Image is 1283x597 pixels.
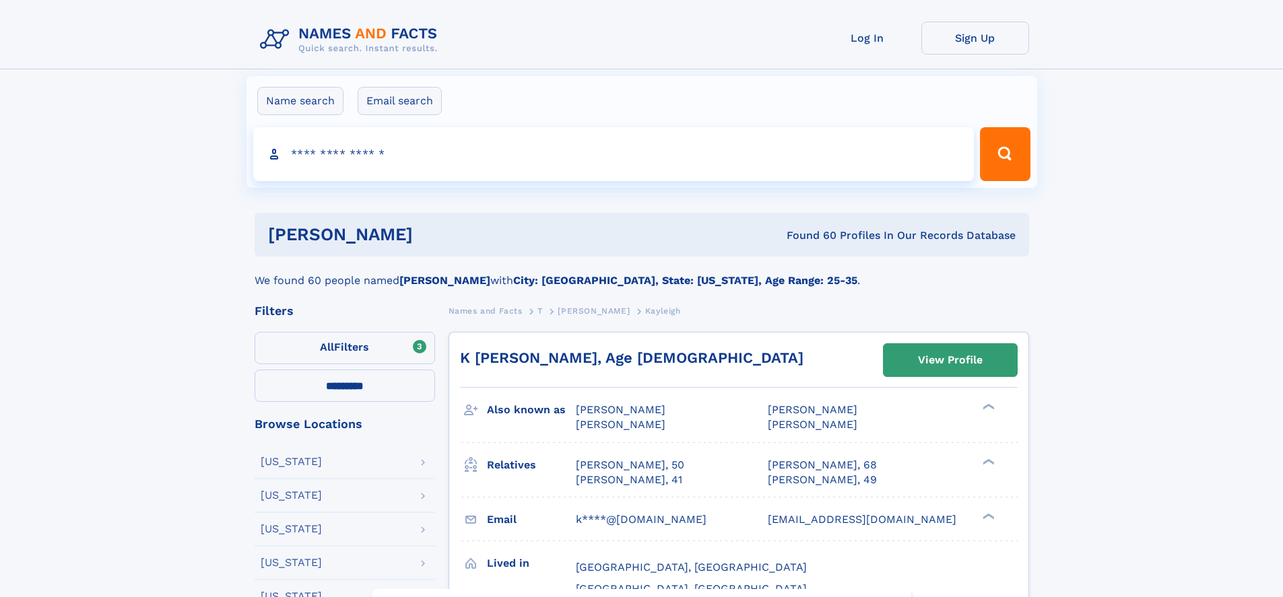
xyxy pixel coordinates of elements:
[558,306,630,316] span: [PERSON_NAME]
[513,274,857,287] b: City: [GEOGRAPHIC_DATA], State: [US_STATE], Age Range: 25-35
[918,345,983,376] div: View Profile
[979,457,995,466] div: ❯
[576,403,665,416] span: [PERSON_NAME]
[487,398,576,421] h3: Also known as
[255,332,435,364] label: Filters
[261,490,322,501] div: [US_STATE]
[645,306,681,316] span: Kayleigh
[576,418,665,431] span: [PERSON_NAME]
[979,402,995,411] div: ❯
[399,274,490,287] b: [PERSON_NAME]
[768,418,857,431] span: [PERSON_NAME]
[253,127,975,181] input: search input
[320,341,334,353] span: All
[487,454,576,477] h3: Relatives
[255,418,435,430] div: Browse Locations
[576,458,684,472] a: [PERSON_NAME], 50
[768,472,877,487] a: [PERSON_NAME], 49
[558,302,630,319] a: [PERSON_NAME]
[599,228,1016,243] div: Found 60 Profiles In Our Records Database
[255,256,1029,289] div: We found 60 people named with .
[460,349,803,366] a: K [PERSON_NAME], Age [DEMOGRAPHIC_DATA]
[768,458,877,472] a: [PERSON_NAME], 68
[255,305,435,317] div: Filters
[768,513,956,526] span: [EMAIL_ADDRESS][DOMAIN_NAME]
[255,22,449,58] img: Logo Names and Facts
[576,582,807,595] span: [GEOGRAPHIC_DATA], [GEOGRAPHIC_DATA]
[814,22,921,55] a: Log In
[358,87,442,115] label: Email search
[979,512,995,520] div: ❯
[921,22,1029,55] a: Sign Up
[576,472,682,487] a: [PERSON_NAME], 41
[261,557,322,568] div: [US_STATE]
[487,508,576,531] h3: Email
[980,127,1030,181] button: Search Button
[487,552,576,575] h3: Lived in
[261,456,322,467] div: [US_STATE]
[537,306,543,316] span: T
[884,344,1017,376] a: View Profile
[261,524,322,534] div: [US_STATE]
[449,302,523,319] a: Names and Facts
[537,302,543,319] a: T
[576,561,807,573] span: [GEOGRAPHIC_DATA], [GEOGRAPHIC_DATA]
[257,87,343,115] label: Name search
[268,226,600,243] h1: [PERSON_NAME]
[768,403,857,416] span: [PERSON_NAME]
